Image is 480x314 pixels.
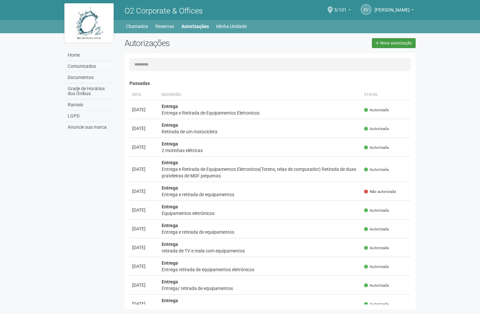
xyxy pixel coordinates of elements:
div: [DATE] [132,106,156,113]
div: [DATE] [132,263,156,270]
span: Eduany Vidal [375,1,410,13]
div: Equipamentos eletrônicos [162,210,359,217]
strong: Entrega [162,141,178,146]
span: Autorizada [364,264,389,270]
a: Ramais [66,99,115,111]
a: Minha Unidade [216,22,247,31]
div: [DATE] [132,207,156,213]
h4: Passadas [129,81,411,86]
strong: Entrega [162,223,178,228]
strong: Entrega [162,122,178,128]
div: Entrega/ retirada de equipamentos [162,285,359,292]
strong: Entrega [162,185,178,191]
div: [DATE] [132,301,156,307]
strong: Entrega [162,298,178,303]
span: Autorizada [364,301,389,307]
div: Entrega e retirada de equipamentos [162,229,359,235]
th: Status [361,90,411,100]
span: Não autorizada [364,189,396,195]
span: Autorizada [364,208,389,213]
strong: Entrega [162,160,178,165]
span: Autorizada [364,107,389,113]
h2: Autorizações [125,38,265,48]
a: Home [66,50,115,61]
div: [DATE] [132,166,156,172]
strong: Entrega [162,279,178,284]
div: [DATE] [132,244,156,251]
a: 3/101 [334,8,351,13]
a: Documentos [66,72,115,83]
span: O2 Corporate & Offices [125,6,203,15]
div: Entrega e retirada de equipamentos [162,191,359,198]
a: Comunicados [66,61,115,72]
div: [DATE] [132,144,156,150]
th: Descrição [159,90,362,100]
div: [DATE] [132,188,156,195]
a: LGPD [66,111,115,122]
span: Autorizada [364,167,389,172]
div: [DATE] [132,225,156,232]
a: EV [361,4,371,15]
a: Nova autorização [372,38,416,48]
a: Grade de Horários dos Ônibus [66,83,115,99]
span: Autorizada [364,226,389,232]
span: Autorizada [364,245,389,251]
div: 2 motinhas elétricas [162,147,359,154]
div: retirada de TV e mala com equipamentos [162,248,359,254]
div: Entrega e Retirada de Equipamentos Eletronicos(Totens, telas de computador) Retirada de duas prat... [162,166,359,179]
a: Autorizações [181,22,209,31]
th: Data [129,90,159,100]
a: Anuncie sua marca [66,122,115,133]
a: Reservas [155,22,174,31]
span: Autorizada [364,126,389,132]
span: Autorizada [364,145,389,150]
strong: Entrega [162,242,178,247]
div: ENTREGA / RETIRADA DE EQUIPAMENTOS [162,304,359,310]
a: [PERSON_NAME] [375,8,414,13]
span: Autorizada [364,283,389,288]
div: [DATE] [132,125,156,132]
strong: Entrega [162,260,178,266]
strong: Entrega [162,204,178,209]
strong: Entrega [162,104,178,109]
div: Entrega retirada de equipamentos eletrônicos [162,266,359,273]
img: logo.jpg [64,3,114,43]
a: Chamados [126,22,148,31]
div: [DATE] [132,282,156,288]
span: 3/101 [334,1,347,13]
span: Nova autorização [380,41,412,45]
div: Entrega e Retirada de Equipamentos Eletronicos [162,110,359,116]
div: Retirada de um motocicleta [162,128,359,135]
